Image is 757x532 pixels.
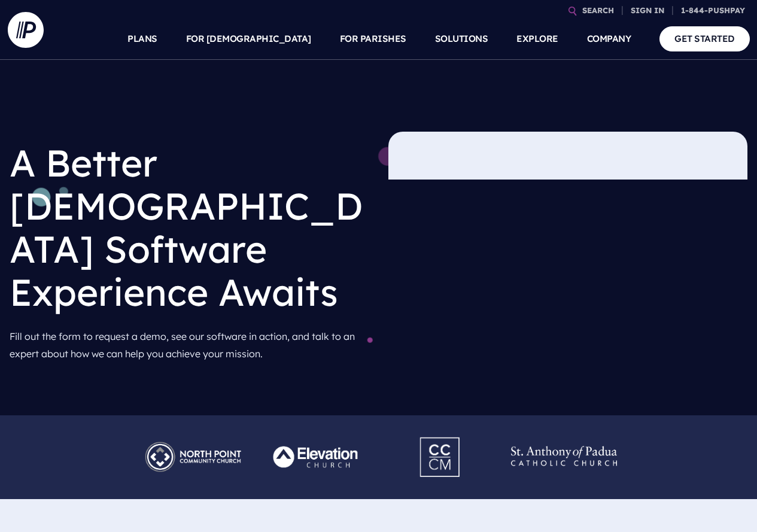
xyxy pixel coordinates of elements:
[255,434,379,446] picture: Pushpay_Logo__Elevation
[340,18,406,60] a: FOR PARISHES
[435,18,488,60] a: SOLUTIONS
[587,18,631,60] a: COMPANY
[131,434,255,446] picture: Pushpay_Logo__NorthPoint
[502,434,626,446] picture: Pushpay_Logo__StAnthony
[397,430,484,442] picture: Pushpay_Logo__CCM
[10,132,369,323] h1: A Better [DEMOGRAPHIC_DATA] Software Experience Awaits
[127,18,157,60] a: PLANS
[186,18,311,60] a: FOR [DEMOGRAPHIC_DATA]
[659,26,750,51] a: GET STARTED
[516,18,558,60] a: EXPLORE
[10,323,369,367] p: Fill out the form to request a demo, see our software in action, and talk to an expert about how ...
